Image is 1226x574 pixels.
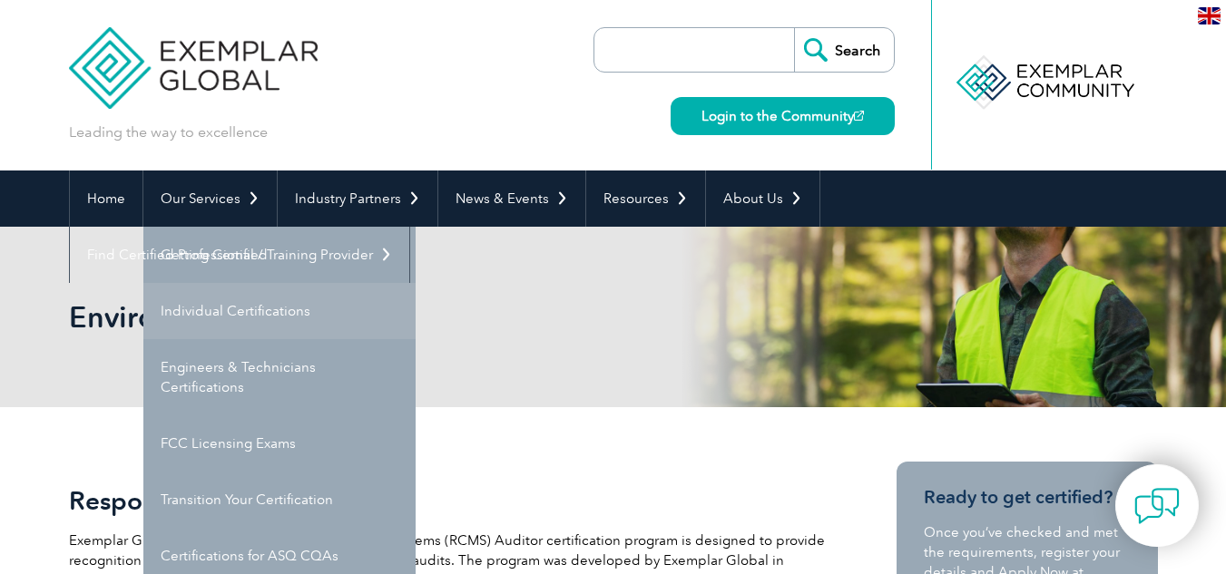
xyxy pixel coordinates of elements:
[69,486,831,515] h2: Responsible Care Auditor
[143,339,416,415] a: Engineers & Technicians Certifications
[143,170,277,227] a: Our Services
[69,299,766,335] h1: Environmental Systems
[438,170,585,227] a: News & Events
[924,486,1131,509] h3: Ready to get certified?
[70,227,409,283] a: Find Certified Professional / Training Provider
[70,170,142,227] a: Home
[854,111,864,121] img: open_square.png
[69,122,268,142] p: Leading the way to excellence
[143,415,416,472] a: FCC Licensing Exams
[1134,483,1180,529] img: contact-chat.png
[143,472,416,528] a: Transition Your Certification
[1198,7,1221,24] img: en
[278,170,437,227] a: Industry Partners
[143,283,416,339] a: Individual Certifications
[671,97,895,135] a: Login to the Community
[586,170,705,227] a: Resources
[706,170,819,227] a: About Us
[794,28,894,72] input: Search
